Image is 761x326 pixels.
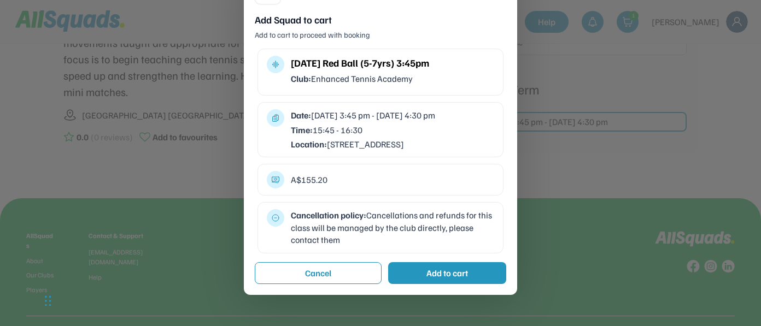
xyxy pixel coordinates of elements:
strong: Date: [291,110,311,121]
strong: Location: [291,139,327,150]
div: Cancellations and refunds for this class will be managed by the club directly, please contact them [291,209,494,246]
strong: Time: [291,125,313,135]
button: multitrack_audio [271,60,280,69]
strong: Club: [291,73,311,84]
div: Add to cart to proceed with booking [255,29,506,40]
div: [STREET_ADDRESS] [291,138,494,150]
div: [DATE] 3:45 pm - [DATE] 4:30 pm [291,109,494,121]
strong: Cancellation policy: [291,210,366,221]
button: Cancel [255,262,382,284]
div: Enhanced Tennis Academy [291,73,494,85]
div: 15:45 - 16:30 [291,124,494,136]
div: Add Squad to cart [255,13,506,27]
div: [DATE] Red Ball (5-7yrs) 3:45pm [291,56,494,70]
div: A$155.20 [291,174,494,186]
div: Add to cart [426,266,468,280]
